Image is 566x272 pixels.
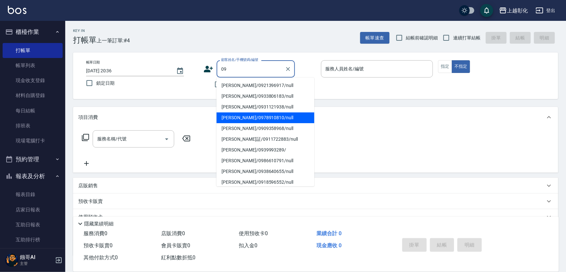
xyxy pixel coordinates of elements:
[78,114,98,121] p: 項目消費
[84,221,114,227] p: 隱藏業績明細
[217,134,314,145] li: [PERSON_NAME]証/0911722883/null
[217,91,314,102] li: [PERSON_NAME]/0933806183/null
[497,4,530,17] button: 上越彰化
[3,202,63,217] a: 店家日報表
[8,6,26,14] img: Logo
[20,254,53,261] h5: 鏹哥AI
[3,73,63,88] a: 現金收支登錄
[73,209,558,225] div: 使用預收卡
[217,102,314,112] li: [PERSON_NAME]/0931121938/null
[161,230,185,236] span: 店販消費 0
[533,5,558,17] button: 登出
[78,182,98,189] p: 店販銷售
[161,134,172,144] button: Open
[78,198,103,205] p: 預收卡販賣
[161,254,195,261] span: 紅利點數折抵 0
[217,155,314,166] li: [PERSON_NAME]/0986610791/null
[3,232,63,247] a: 互助排行榜
[73,29,97,33] h2: Key In
[3,151,63,168] button: 預約管理
[217,112,314,123] li: [PERSON_NAME]/0978910810/null
[73,107,558,128] div: 項目消費
[3,43,63,58] a: 打帳單
[480,4,493,17] button: save
[3,187,63,202] a: 報表目錄
[172,63,188,79] button: Choose date, selected date is 2025-09-08
[452,60,470,73] button: 不指定
[438,60,452,73] button: 指定
[217,145,314,155] li: [PERSON_NAME]/0939993289/
[84,242,113,249] span: 預收卡販賣 0
[3,217,63,232] a: 互助日報表
[3,133,63,148] a: 現場電腦打卡
[3,118,63,133] a: 排班表
[84,230,107,236] span: 服務消費 0
[84,254,118,261] span: 其他付款方式 0
[221,57,258,62] label: 顧客姓名/手機號碼/編號
[360,32,390,44] button: 帳單速查
[217,123,314,134] li: [PERSON_NAME]/0909358968/null
[97,36,130,45] span: 上一筆訂單:#4
[73,193,558,209] div: 預收卡販賣
[507,7,528,15] div: 上越彰化
[406,35,438,41] span: 結帳前確認明細
[3,58,63,73] a: 帳單列表
[217,177,314,188] li: [PERSON_NAME]/0918596552/null
[239,242,257,249] span: 扣入金 0
[78,214,103,221] p: 使用預收卡
[283,64,293,74] button: Clear
[239,230,268,236] span: 使用預收卡 0
[3,88,63,103] a: 材料自購登錄
[217,80,314,91] li: [PERSON_NAME]/0921396917/null
[3,103,63,118] a: 每日結帳
[86,60,100,65] label: 帳單日期
[217,166,314,177] li: [PERSON_NAME]/0938640655/null
[316,242,342,249] span: 現金應收 0
[3,247,63,262] a: 互助點數明細
[3,168,63,185] button: 報表及分析
[86,65,170,76] input: YYYY/MM/DD hh:mm
[5,254,18,267] img: Person
[316,230,342,236] span: 業績合計 0
[3,23,63,40] button: 櫃檯作業
[96,80,115,87] span: 鎖定日期
[161,242,190,249] span: 會員卡販賣 0
[20,261,53,266] p: 主管
[73,178,558,193] div: 店販銷售
[73,36,97,45] h3: 打帳單
[453,35,481,41] span: 連續打單結帳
